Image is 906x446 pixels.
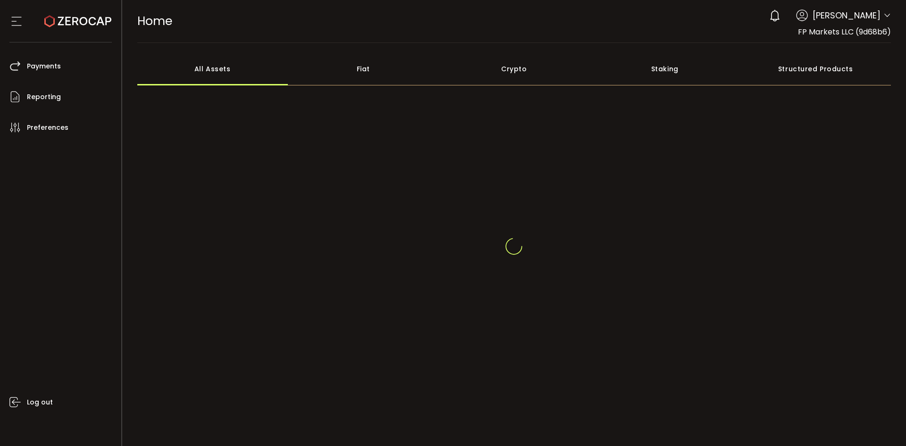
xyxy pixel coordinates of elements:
[27,396,53,409] span: Log out
[137,52,288,85] div: All Assets
[740,52,891,85] div: Structured Products
[288,52,439,85] div: Fiat
[589,52,740,85] div: Staking
[439,52,590,85] div: Crypto
[137,13,172,29] span: Home
[27,121,68,135] span: Preferences
[27,59,61,73] span: Payments
[813,9,881,22] span: [PERSON_NAME]
[798,26,891,37] span: FP Markets LLC (9d68b6)
[27,90,61,104] span: Reporting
